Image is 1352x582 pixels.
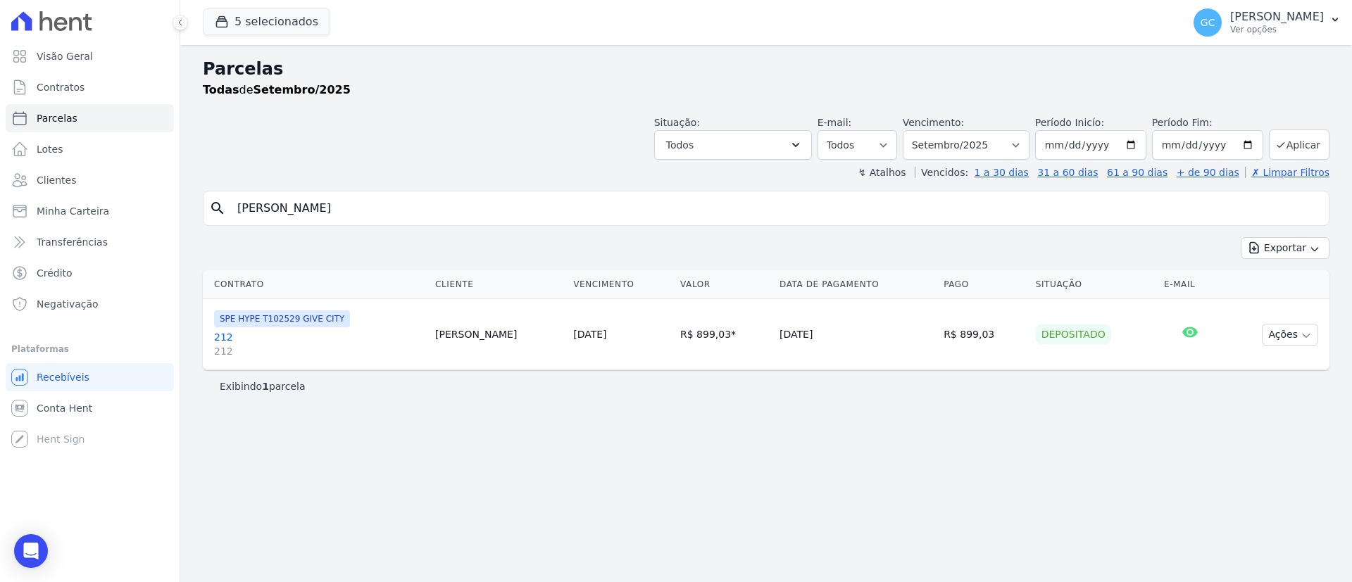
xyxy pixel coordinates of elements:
[6,394,174,422] a: Conta Hent
[1037,167,1098,178] a: 31 a 60 dias
[1158,270,1221,299] th: E-mail
[6,104,174,132] a: Parcelas
[37,401,92,415] span: Conta Hent
[654,117,700,128] label: Situação:
[37,142,63,156] span: Lotes
[915,167,968,178] label: Vencidos:
[6,135,174,163] a: Lotes
[37,173,76,187] span: Clientes
[37,111,77,125] span: Parcelas
[37,235,108,249] span: Transferências
[573,329,606,340] a: [DATE]
[37,297,99,311] span: Negativação
[1035,117,1104,128] label: Período Inicío:
[1269,129,1329,160] button: Aplicar
[203,82,351,99] p: de
[37,80,84,94] span: Contratos
[1245,167,1329,178] a: ✗ Limpar Filtros
[1201,18,1215,27] span: GC
[229,194,1323,222] input: Buscar por nome do lote ou do cliente
[6,42,174,70] a: Visão Geral
[6,228,174,256] a: Transferências
[11,341,168,358] div: Plataformas
[6,290,174,318] a: Negativação
[1152,115,1263,130] label: Período Fim:
[1230,10,1324,24] p: [PERSON_NAME]
[1182,3,1352,42] button: GC [PERSON_NAME] Ver opções
[37,370,89,384] span: Recebíveis
[203,56,1329,82] h2: Parcelas
[975,167,1029,178] a: 1 a 30 dias
[254,83,351,96] strong: Setembro/2025
[6,166,174,194] a: Clientes
[675,299,774,370] td: R$ 899,03
[1107,167,1168,178] a: 61 a 90 dias
[1036,324,1111,344] div: Depositado
[858,167,906,178] label: ↯ Atalhos
[262,381,269,392] b: 1
[818,117,852,128] label: E-mail:
[1262,324,1318,346] button: Ações
[14,534,48,568] div: Open Intercom Messenger
[654,130,812,160] button: Todos
[214,344,424,358] span: 212
[203,8,330,35] button: 5 selecionados
[6,363,174,391] a: Recebíveis
[220,379,306,393] p: Exibindo parcela
[37,204,109,218] span: Minha Carteira
[37,49,93,63] span: Visão Geral
[209,200,226,217] i: search
[938,299,1030,370] td: R$ 899,03
[6,197,174,225] a: Minha Carteira
[214,330,424,358] a: 212212
[214,310,350,327] span: SPE HYPE T102529 GIVE CITY
[774,270,938,299] th: Data de Pagamento
[203,270,430,299] th: Contrato
[6,73,174,101] a: Contratos
[37,266,73,280] span: Crédito
[568,270,675,299] th: Vencimento
[1241,237,1329,259] button: Exportar
[666,137,694,153] span: Todos
[938,270,1030,299] th: Pago
[1230,24,1324,35] p: Ver opções
[1177,167,1239,178] a: + de 90 dias
[903,117,964,128] label: Vencimento:
[6,259,174,287] a: Crédito
[774,299,938,370] td: [DATE]
[203,83,239,96] strong: Todas
[430,299,568,370] td: [PERSON_NAME]
[675,270,774,299] th: Valor
[1030,270,1158,299] th: Situação
[430,270,568,299] th: Cliente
